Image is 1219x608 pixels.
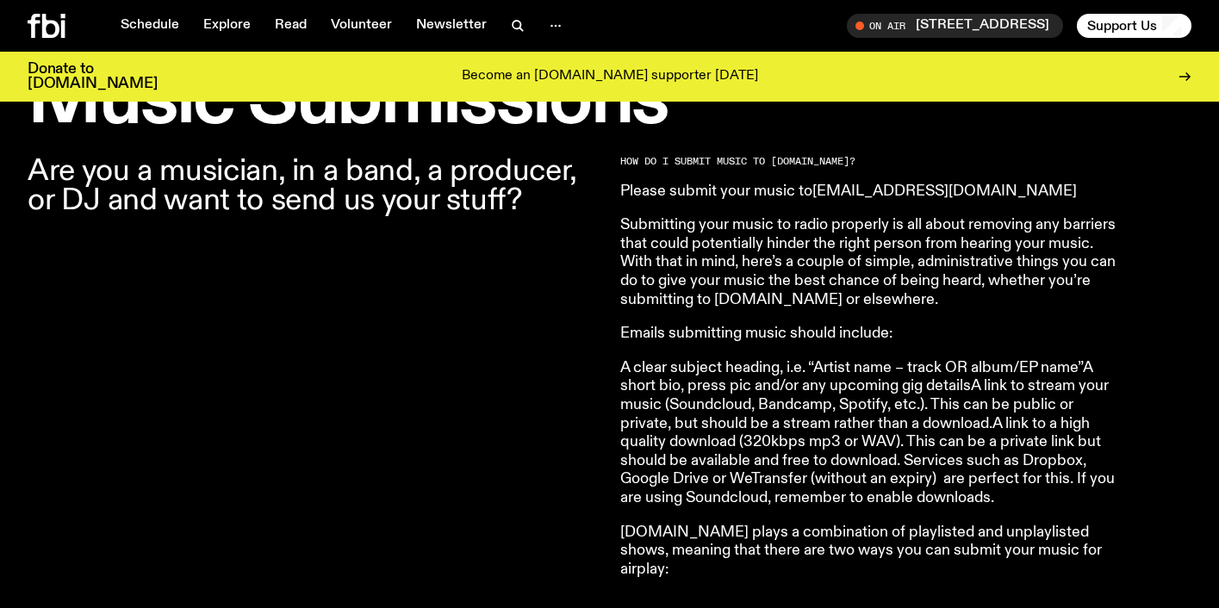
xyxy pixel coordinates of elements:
h2: HOW DO I SUBMIT MUSIC TO [DOMAIN_NAME]? [620,157,1116,166]
p: Please submit your music to [620,183,1116,202]
button: On Air[STREET_ADDRESS] [847,14,1063,38]
p: Are you a musician, in a band, a producer, or DJ and want to send us your stuff? [28,157,600,215]
p: Submitting your music to radio properly is all about removing any barriers that could potentially... [620,216,1116,309]
p: [DOMAIN_NAME] plays a combination of playlisted and unplaylisted shows, meaning that there are tw... [620,524,1116,580]
p: A clear subject heading, i.e. “Artist name – track OR album/EP name”A short bio, press pic and/or... [620,359,1116,508]
a: Explore [193,14,261,38]
button: Support Us [1077,14,1191,38]
a: Read [264,14,317,38]
a: Newsletter [406,14,497,38]
a: Schedule [110,14,190,38]
h3: Donate to [DOMAIN_NAME] [28,62,158,91]
p: Emails submitting music should include: [620,325,1116,344]
a: [EMAIL_ADDRESS][DOMAIN_NAME] [812,183,1077,199]
a: Volunteer [320,14,402,38]
h1: Music Submissions [28,66,1191,136]
span: Support Us [1087,18,1157,34]
p: Become an [DOMAIN_NAME] supporter [DATE] [462,69,758,84]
